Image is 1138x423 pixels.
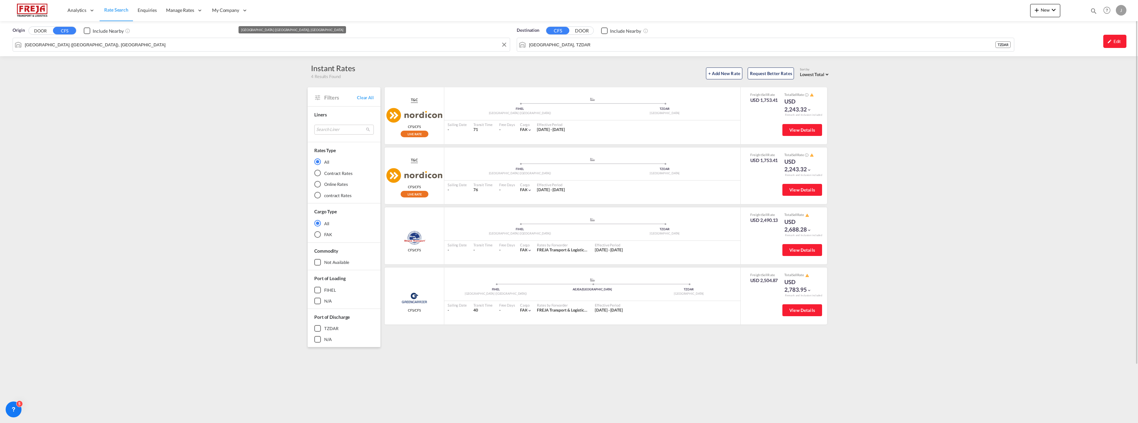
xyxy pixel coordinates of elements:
[314,248,338,254] span: Commodity
[53,27,76,34] button: CFS
[13,27,24,34] span: Origin
[750,97,778,104] div: USD 1,753.41
[499,40,509,50] button: Clear Input
[792,93,797,97] span: Sell
[448,111,592,115] div: [GEOGRAPHIC_DATA] ([GEOGRAPHIC_DATA])
[782,124,822,136] button: View Details
[595,308,623,313] div: 01 Sep 2025 - 30 Sep 2025
[750,273,778,277] div: Freight Rate
[29,27,52,35] button: DOOR
[473,127,493,133] div: 71
[314,208,337,215] div: Cargo Type
[595,247,623,253] div: 15 Sep 2025 - 30 Sep 2025
[400,290,429,306] img: Greencarrier Consolidators
[595,242,623,247] div: Effective Period
[595,303,623,308] div: Effective Period
[805,274,809,277] md-icon: icon-alert
[1033,6,1041,14] md-icon: icon-plus 400-fg
[401,131,428,137] img: live-rate.svg
[25,40,506,50] input: Search by Port
[499,127,501,133] div: -
[640,292,737,296] div: [GEOGRAPHIC_DATA]
[784,278,817,294] div: USD 2,783.95
[314,231,374,238] md-radio-button: FAK
[537,308,607,313] span: FREJA Transport & Logistics Holding A/S
[1107,39,1112,44] md-icon: icon-pencil
[537,127,565,132] span: [DATE] - [DATE]
[1116,5,1126,16] div: J
[792,273,797,277] span: Sell
[314,112,327,117] span: Liners
[784,152,817,158] div: Total Rate
[601,27,641,34] md-checkbox: Checkbox No Ink
[750,157,778,164] div: USD 1,753.41
[800,72,824,77] span: Lowest Total
[537,242,588,247] div: Rates by Forwarder
[544,287,641,292] div: AEJEA/[GEOGRAPHIC_DATA]
[93,28,124,34] div: Include Nearby
[780,173,827,177] div: Remark and Inclusion included
[499,122,515,127] div: Free Days
[448,167,592,171] div: FIHEL
[750,217,778,224] div: USD 2,490.13
[762,213,767,217] span: Sell
[448,242,467,247] div: Sailing Date
[324,298,332,304] div: N/A
[750,277,778,284] div: USD 2,504.87
[782,304,822,316] button: View Details
[750,152,778,157] div: Freight Rate
[527,248,532,253] md-icon: icon-chevron-down
[589,278,596,281] md-icon: assets/icons/custom/ship-fill.svg
[448,122,467,127] div: Sailing Date
[448,187,467,193] div: -
[805,213,809,218] button: icon-alert
[807,288,811,293] md-icon: icon-chevron-down
[314,147,336,154] div: Rates Type
[386,108,442,123] img: Nordicon
[324,325,338,331] div: TZDAR
[1033,7,1058,13] span: New
[324,287,336,293] div: FIHEL
[448,182,467,187] div: Sailing Date
[592,232,737,236] div: [GEOGRAPHIC_DATA]
[589,158,596,161] md-icon: assets/icons/custom/ship-fill.svg
[520,187,528,192] span: FAK
[589,98,596,101] md-icon: assets/icons/custom/ship-fill.svg
[529,40,995,50] input: Search by Port
[401,191,428,197] img: live-rate.svg
[520,182,532,187] div: Cargo
[595,308,623,313] span: [DATE] - [DATE]
[10,3,55,18] img: 586607c025bf11f083711d99603023e7.png
[805,273,809,278] button: icon-alert
[762,93,767,97] span: Sell
[84,27,124,34] md-checkbox: Checkbox No Ink
[748,67,794,79] button: Request Better Rates
[520,127,528,132] span: FAK
[473,303,493,308] div: Transit Time
[784,98,817,113] div: USD 2,243.32
[537,247,607,252] span: FREJA Transport & Logistics Holding A/S
[448,287,544,292] div: FIHEL
[810,93,814,97] md-icon: icon-alert
[314,181,374,188] md-radio-button: Online Rates
[408,308,421,313] span: CFS/CFS
[104,7,128,13] span: Rate Search
[807,228,811,233] md-icon: icon-chevron-down
[610,28,641,34] div: Include Nearby
[762,273,767,277] span: Sell
[448,107,592,111] div: FIHEL
[473,247,493,253] div: -
[324,94,357,101] span: Filters
[314,287,374,293] md-checkbox: FIHEL
[537,187,565,192] span: [DATE] - [DATE]
[750,212,778,217] div: Freight Rate
[570,27,593,35] button: DOOR
[537,308,588,313] div: FREJA Transport & Logistics Holding A/S
[810,153,814,157] md-icon: icon-alert
[750,92,778,97] div: Freight Rate
[517,27,539,34] span: Destination
[706,67,742,79] button: + Add New Rate
[473,182,493,187] div: Transit Time
[789,187,815,192] span: View Details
